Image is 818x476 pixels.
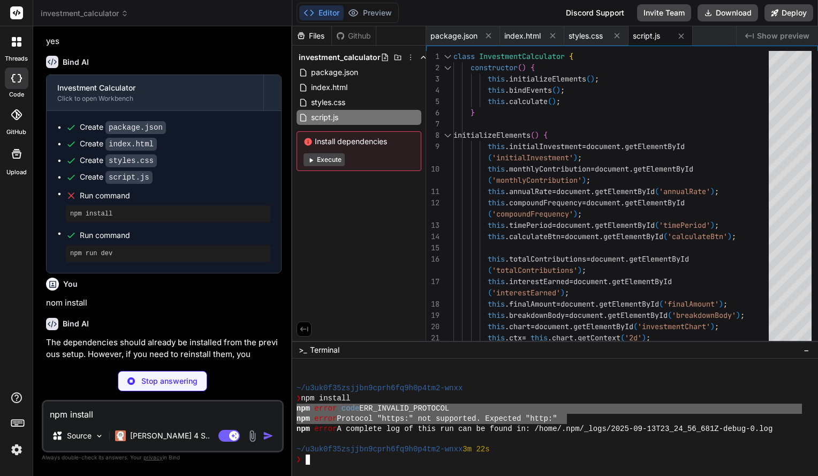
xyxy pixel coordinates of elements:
[441,62,455,73] div: Click to collapse the range.
[804,345,809,355] span: −
[633,31,660,41] span: script.js
[115,430,126,441] img: Claude 4 Sonnet
[556,299,561,309] span: =
[337,424,772,434] span: A complete log of this run can be found in: /home/.npm/_logs/2025-09-13T23_24_56_681Z-debug-0.log
[764,4,813,21] button: Deploy
[141,376,198,386] p: Stop answering
[505,232,509,241] span: .
[471,108,475,117] span: }
[578,333,620,343] span: getContext
[543,130,548,140] span: {
[299,5,344,20] button: Editor
[625,254,629,264] span: .
[715,187,719,196] span: ;
[41,8,128,19] span: investment_calculator
[633,322,638,331] span: (
[552,187,556,196] span: =
[715,322,719,331] span: ;
[629,164,633,174] span: .
[625,198,685,207] span: getElementById
[633,164,693,174] span: getElementById
[638,322,710,331] span: 'investmentChart'
[736,310,740,320] span: )
[698,4,758,21] button: Download
[732,232,736,241] span: ;
[426,220,440,231] div: 13
[6,168,27,177] label: Upload
[505,142,509,151] span: .
[663,299,719,309] span: 'finalAmount'
[426,197,440,209] div: 12
[710,322,715,331] span: )
[337,414,557,424] span: Protocol "https:" not supported. Expected "http:"
[569,310,603,320] span: document
[488,96,505,106] span: this
[608,310,668,320] span: getElementById
[505,96,509,106] span: .
[505,85,509,95] span: .
[492,153,573,162] span: 'initialInvestment'
[492,175,582,185] span: 'monthlyContribution'
[612,277,672,286] span: getElementById
[509,220,552,230] span: timePeriod
[6,128,26,137] label: GitHub
[559,4,631,21] div: Discord Support
[723,299,728,309] span: ;
[509,277,569,286] span: interestEarned
[595,187,655,196] span: getElementById
[505,299,509,309] span: .
[659,299,663,309] span: (
[426,254,440,265] div: 16
[595,220,655,230] span: getElementById
[573,333,578,343] span: .
[509,232,561,241] span: calculateBtn
[582,175,586,185] span: )
[426,299,440,310] div: 18
[46,35,282,48] p: yes
[488,277,505,286] span: this
[47,75,263,110] button: Investment CalculatorClick to open Workbench
[488,198,505,207] span: this
[80,230,270,241] span: Run command
[359,404,449,414] span: ERR_INVALID_PROTOCOL
[548,96,552,106] span: (
[561,232,565,241] span: =
[488,322,505,331] span: this
[488,254,505,264] span: this
[625,142,685,151] span: getElementById
[637,4,691,21] button: Invite Team
[590,220,595,230] span: .
[310,345,339,355] span: Terminal
[531,63,535,72] span: {
[505,322,509,331] span: .
[578,153,582,162] span: ;
[655,220,659,230] span: (
[492,209,573,219] span: 'compoundFrequency'
[297,455,301,465] span: ❯
[441,130,455,141] div: Click to collapse the range.
[80,122,166,133] div: Create
[565,310,569,320] span: =
[426,163,440,175] div: 10
[301,393,350,404] span: npm install
[426,332,440,344] div: 21
[569,31,603,41] span: styles.css
[757,31,809,41] span: Show preview
[556,187,590,196] span: document
[304,153,345,166] button: Execute
[668,310,672,320] span: (
[299,345,307,355] span: >_
[552,85,556,95] span: (
[569,51,573,61] span: {
[297,404,310,414] span: npm
[426,231,440,242] div: 14
[67,430,92,441] p: Source
[505,333,509,343] span: .
[569,277,573,286] span: =
[297,383,463,393] span: ~/u3uk0f35zsjjbn9cprh6fq9h0p4tm2-wnxx
[43,401,282,421] textarea: npm install
[663,232,668,241] span: (
[7,441,26,459] img: settings
[535,130,539,140] span: )
[531,130,535,140] span: (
